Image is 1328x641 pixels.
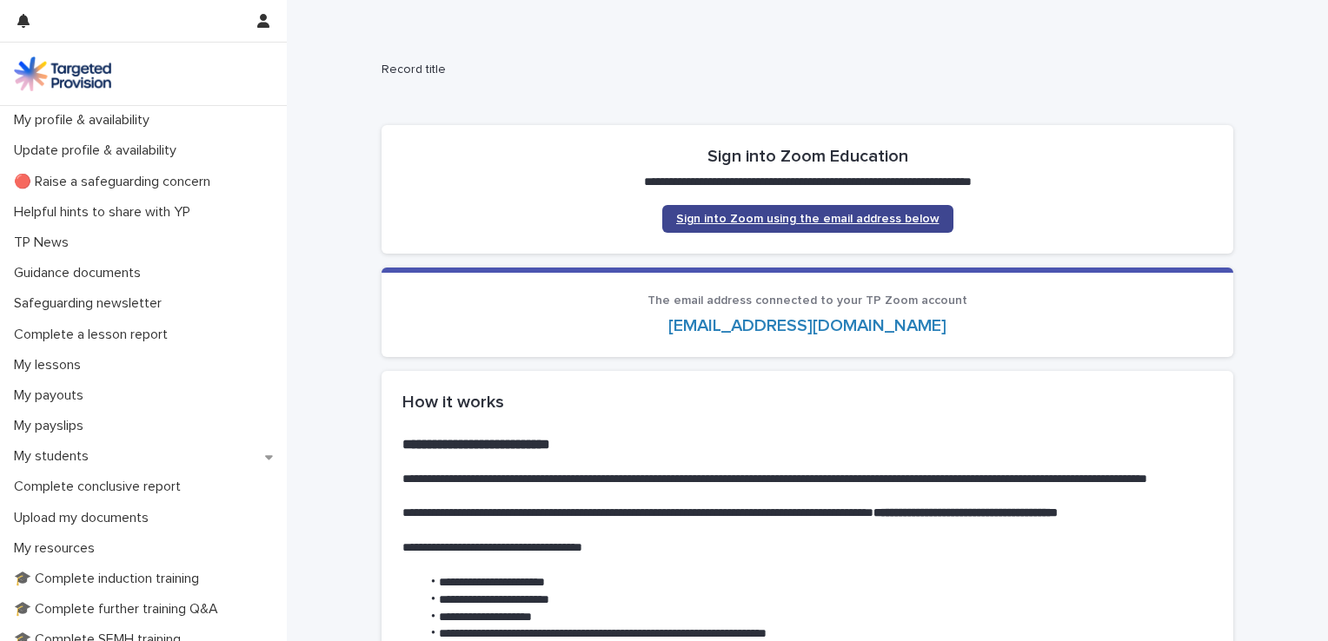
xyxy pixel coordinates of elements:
[647,294,967,307] span: The email address connected to your TP Zoom account
[7,510,163,526] p: Upload my documents
[7,265,155,281] p: Guidance documents
[7,235,83,251] p: TP News
[7,357,95,373] p: My lessons
[7,327,182,343] p: Complete a lesson report
[7,540,109,557] p: My resources
[7,418,97,434] p: My payslips
[7,448,103,465] p: My students
[7,142,190,159] p: Update profile & availability
[7,204,204,221] p: Helpful hints to share with YP
[7,601,232,618] p: 🎓 Complete further training Q&A
[7,112,163,129] p: My profile & availability
[676,213,940,225] span: Sign into Zoom using the email address below
[7,387,97,404] p: My payouts
[707,146,908,167] h2: Sign into Zoom Education
[7,479,195,495] p: Complete conclusive report
[382,63,1226,77] h2: Record title
[402,392,1212,413] h2: How it works
[14,56,111,91] img: M5nRWzHhSzIhMunXDL62
[668,317,946,334] a: [EMAIL_ADDRESS][DOMAIN_NAME]
[7,295,176,312] p: Safeguarding newsletter
[7,174,224,190] p: 🔴 Raise a safeguarding concern
[7,571,213,587] p: 🎓 Complete induction training
[662,205,953,233] a: Sign into Zoom using the email address below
